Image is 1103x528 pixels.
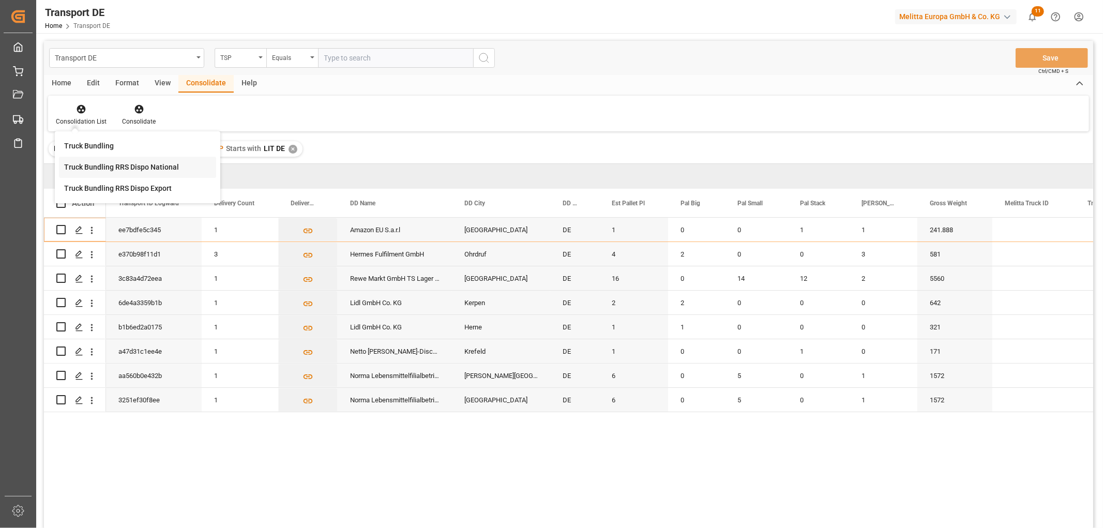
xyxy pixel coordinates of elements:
[202,339,278,363] div: 1
[550,364,599,387] div: DE
[214,200,254,207] span: Delivery Count
[106,315,202,339] div: b1b6ed2a0175
[338,388,452,412] div: Norma Lebensmittelfilialbetrieb
[788,388,849,412] div: 0
[725,315,788,339] div: 0
[452,242,550,266] div: Ohrdruf
[56,117,107,126] div: Consolidation List
[464,200,485,207] span: DD City
[668,242,725,266] div: 2
[64,141,114,152] div: Truck Bundling
[599,266,668,290] div: 16
[338,266,452,290] div: Rewe Markt GmbH TS Lager 510
[202,364,278,387] div: 1
[788,315,849,339] div: 0
[350,200,375,207] span: DD Name
[725,266,788,290] div: 14
[79,75,108,93] div: Edit
[452,388,550,412] div: [GEOGRAPHIC_DATA]
[49,48,204,68] button: open menu
[318,48,473,68] input: Type to search
[452,339,550,363] div: Krefeld
[550,266,599,290] div: DE
[849,242,917,266] div: 3
[234,75,265,93] div: Help
[737,200,763,207] span: Pal Small
[44,315,106,339] div: Press SPACE to select this row.
[44,218,106,242] div: Press SPACE to select this row.
[1021,5,1044,28] button: show 11 new notifications
[849,218,917,242] div: 1
[338,315,452,339] div: Lidl GmbH Co. KG
[215,48,266,68] button: open menu
[122,117,156,126] div: Consolidate
[106,291,202,314] div: 6de4a3359b1b
[550,315,599,339] div: DE
[338,364,452,387] div: Norma Lebensmittelfilialbetrieb
[264,144,285,153] span: LIT DE
[44,388,106,412] div: Press SPACE to select this row.
[862,200,896,207] span: [PERSON_NAME]
[44,364,106,388] div: Press SPACE to select this row.
[106,242,202,266] div: e370b98f11d1
[54,144,75,153] span: Filter :
[338,339,452,363] div: Netto [PERSON_NAME]-Discount
[106,388,202,412] div: 3251ef30f8ee
[1005,200,1049,207] span: Melitta Truck ID
[725,242,788,266] div: 0
[272,51,307,63] div: Equals
[917,266,992,290] div: 5560
[452,218,550,242] div: [GEOGRAPHIC_DATA]
[599,364,668,387] div: 6
[895,9,1017,24] div: Melitta Europa GmbH & Co. KG
[45,5,110,20] div: Transport DE
[226,144,261,153] span: Starts with
[106,218,202,242] div: ee7bdfe5c345
[202,218,278,242] div: 1
[550,218,599,242] div: DE
[550,388,599,412] div: DE
[599,388,668,412] div: 6
[44,291,106,315] div: Press SPACE to select this row.
[668,339,725,363] div: 0
[788,339,849,363] div: 1
[725,218,788,242] div: 0
[612,200,645,207] span: Est Pallet Pl
[668,315,725,339] div: 1
[106,364,202,387] div: aa560b0e432b
[1044,5,1067,28] button: Help Center
[917,242,992,266] div: 581
[106,339,202,363] div: a47d31c1ee4e
[725,388,788,412] div: 5
[849,315,917,339] div: 0
[106,266,202,290] div: 3c83a4d72eea
[917,388,992,412] div: 1572
[788,266,849,290] div: 12
[202,315,278,339] div: 1
[849,364,917,387] div: 1
[178,75,234,93] div: Consolidate
[1016,48,1088,68] button: Save
[788,291,849,314] div: 0
[788,242,849,266] div: 0
[930,200,967,207] span: Gross Weight
[44,242,106,266] div: Press SPACE to select this row.
[668,266,725,290] div: 0
[849,339,917,363] div: 0
[220,51,255,63] div: TSP
[64,183,172,194] div: Truck Bundling RRS Dispo Export
[917,315,992,339] div: 321
[668,291,725,314] div: 2
[291,200,316,207] span: Delivery List
[599,315,668,339] div: 1
[44,266,106,291] div: Press SPACE to select this row.
[108,75,147,93] div: Format
[289,145,297,154] div: ✕
[452,315,550,339] div: Herne
[266,48,318,68] button: open menu
[800,200,825,207] span: Pal Stack
[202,388,278,412] div: 1
[44,75,79,93] div: Home
[599,242,668,266] div: 4
[64,162,179,173] div: Truck Bundling RRS Dispo National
